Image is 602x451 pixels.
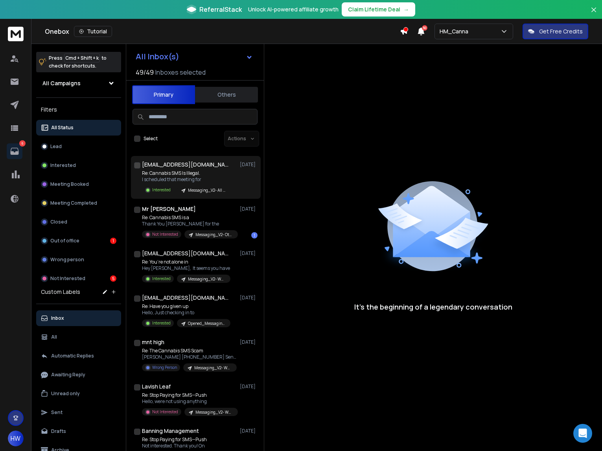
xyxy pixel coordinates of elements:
[8,431,24,446] button: HW
[51,353,94,359] p: Automatic Replies
[573,424,592,443] div: Open Intercom Messenger
[51,372,85,378] p: Awaiting Reply
[50,238,79,244] p: Out of office
[36,233,121,249] button: Out of office1
[539,27,583,35] p: Get Free Credits
[142,338,164,346] h1: mnt high
[440,27,471,35] p: HM_Canna
[136,53,179,60] h1: All Inbox(s)
[36,310,121,326] button: Inbox
[240,428,258,434] p: [DATE]
[136,68,154,77] span: 49 / 49
[19,140,26,147] p: 6
[36,104,121,115] h3: Filters
[240,250,258,257] p: [DATE]
[142,310,230,316] p: Hello, Just checking in to
[36,176,121,192] button: Meeting Booked
[36,329,121,345] button: All
[51,409,63,416] p: Sent
[142,205,196,213] h1: Mr [PERSON_NAME]
[142,161,228,169] h1: [EMAIL_ADDRESS][DOMAIN_NAME]
[132,85,195,104] button: Primary
[342,2,415,16] button: Claim Lifetime Deal→
[155,68,206,77] h3: Inboxes selected
[36,195,121,211] button: Meeting Completed
[142,303,230,310] p: Re: Have you given up
[248,5,339,13] p: Unlock AI-powered affiliate growth
[36,252,121,268] button: Wrong person
[523,24,588,39] button: Get Free Credits
[51,315,64,321] p: Inbox
[50,257,84,263] p: Wrong person
[50,219,67,225] p: Closed
[42,79,81,87] h1: All Campaigns
[142,392,236,398] p: Re: Stop Paying for SMS—Push
[36,348,121,364] button: Automatic Replies
[194,365,232,371] p: Messaging_V2- WM-Leafly_West-#3 (501)
[142,176,230,183] p: I scheduled that meeting for
[188,321,226,326] p: Opened_Messaging_v1+V2- WM-#3+ Other #2 (west)
[74,26,112,37] button: Tutorial
[240,161,258,168] p: [DATE]
[142,443,236,449] p: Not interested. Thank you! On
[50,275,85,282] p: Not Interested
[142,221,236,227] p: Thank You [PERSON_NAME] for the
[152,365,177,370] p: Wrong Person
[142,170,230,176] p: Re: Cannabis SMS Is Illegal.
[142,214,236,221] p: Re: Cannabis SMS is a
[50,162,76,169] p: Interested
[142,265,230,271] p: Hey [PERSON_NAME], It seems you have
[152,276,171,282] p: Interested
[36,214,121,230] button: Closed
[152,231,178,237] p: Not Interested
[142,398,236,405] p: Hello, were not using anything
[403,5,409,13] span: →
[110,238,116,244] div: 1
[7,143,22,159] a: 6
[152,409,178,415] p: Not Interested
[422,25,427,31] span: 50
[36,120,121,136] button: All Status
[36,75,121,91] button: All Campaigns
[188,276,226,282] p: Messaging_V2- WM-Leafly_West-#4-_4.25(501)
[36,367,121,383] button: Awaiting Reply
[240,295,258,301] p: [DATE]
[142,348,236,354] p: Re: The Cannabis SMS Scam
[36,271,121,286] button: Not Interested5
[36,139,121,154] button: Lead
[144,136,158,142] label: Select
[240,383,258,390] p: [DATE]
[240,206,258,212] p: [DATE]
[36,386,121,401] button: Unread only
[142,294,228,302] h1: [EMAIL_ADDRESS][DOMAIN_NAME]
[240,339,258,345] p: [DATE]
[142,383,171,390] h1: Lavish Leaf
[129,49,259,64] button: All Inbox(s)
[51,390,80,397] p: Unread only
[36,405,121,420] button: Sent
[195,409,233,415] p: Messaging_V2- WM-Leafly_West-#3 (501)
[41,288,80,296] h3: Custom Labels
[36,423,121,439] button: Drafts
[188,187,226,193] p: Messaging_V2- All Other_West #2 (1000)
[36,158,121,173] button: Interested
[50,143,62,150] p: Lead
[50,200,97,206] p: Meeting Completed
[51,125,74,131] p: All Status
[152,320,171,326] p: Interested
[251,232,258,238] div: 1
[142,259,230,265] p: Re: You’re not alone in
[199,5,242,14] span: ReferralStack
[142,249,228,257] h1: [EMAIL_ADDRESS][DOMAIN_NAME]
[110,275,116,282] div: 5
[50,181,89,187] p: Meeting Booked
[142,354,236,360] p: [PERSON_NAME] [PHONE_NUMBER] Sent from my iPhone >
[45,26,400,37] div: Onebox
[195,232,233,238] p: Messaging_V2- Other_West-#3-Verified_4.25(1000)
[195,86,258,103] button: Others
[589,5,599,24] button: Close banner
[51,428,66,434] p: Drafts
[51,334,57,340] p: All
